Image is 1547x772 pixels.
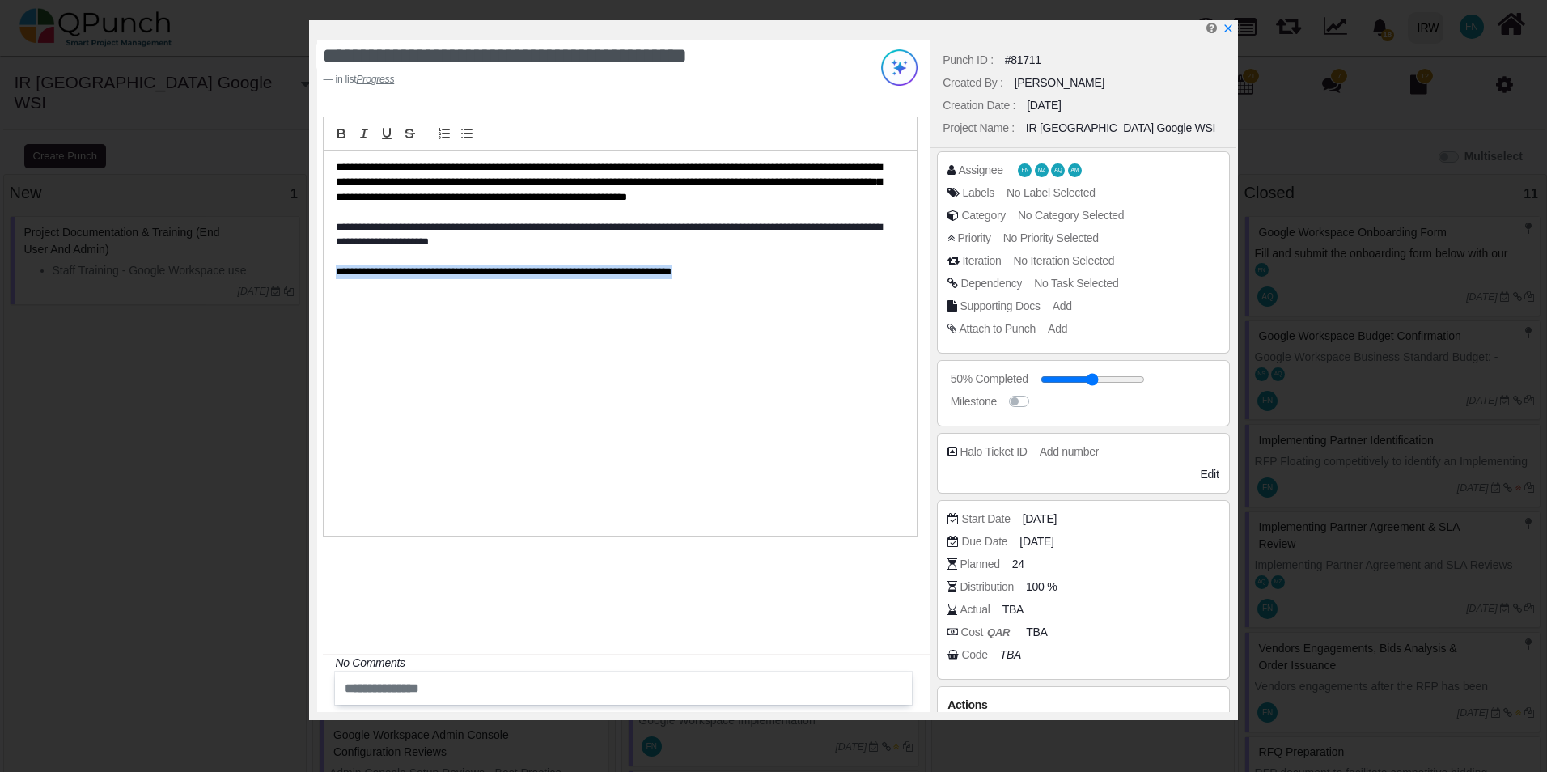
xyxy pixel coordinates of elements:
[335,656,405,669] i: No Comments
[962,252,1001,269] div: Iteration
[1051,163,1065,177] span: Aamar Qayum
[960,579,1014,596] div: Distribution
[1015,74,1105,91] div: [PERSON_NAME]
[1002,601,1024,618] span: TBA
[1019,533,1053,550] span: [DATE]
[1018,209,1124,222] span: No Category Selected
[960,443,1027,460] div: Halo Ticket ID
[1003,231,1099,244] span: No Priority Selected
[1223,22,1234,35] a: x
[1022,168,1029,173] span: FN
[1201,468,1219,481] span: Edit
[1007,186,1096,199] span: No Label Selected
[323,72,814,87] footer: in list
[961,647,987,664] div: Code
[1005,52,1041,69] div: #81711
[1053,299,1072,312] span: Add
[1026,120,1215,137] div: IR [GEOGRAPHIC_DATA] Google WSI
[1026,624,1047,641] span: TBA
[1026,579,1057,596] span: 100 %
[1023,511,1057,528] span: [DATE]
[951,393,997,410] div: Milestone
[1223,23,1234,34] svg: x
[957,230,990,247] div: Priority
[958,162,1002,179] div: Assignee
[951,371,1028,388] div: 50% Completed
[1054,168,1062,173] span: AQ
[961,511,1010,528] div: Start Date
[1048,322,1067,335] span: Add
[1000,648,1021,661] i: TBA
[960,275,1022,292] div: Dependency
[943,120,1015,137] div: Project Name :
[961,207,1006,224] div: Category
[1035,163,1049,177] span: Mohammed Zabhier
[960,298,1040,315] div: Supporting Docs
[962,185,994,201] div: Labels
[1014,254,1115,267] span: No Iteration Selected
[1068,163,1082,177] span: Asad Malik
[943,74,1002,91] div: Created By :
[1070,168,1079,173] span: AM
[1012,556,1024,573] span: 24
[1038,168,1045,173] span: MZ
[943,52,994,69] div: Punch ID :
[947,698,987,711] span: Actions
[1206,22,1217,34] i: Edit Punch
[960,556,999,573] div: Planned
[1027,97,1061,114] div: [DATE]
[1040,445,1099,458] span: Add number
[1034,277,1118,290] span: No Task Selected
[959,320,1036,337] div: Attach to Punch
[356,74,394,85] u: Progress
[943,97,1015,114] div: Creation Date :
[960,624,1014,641] div: Cost
[881,49,918,86] img: Try writing with AI
[961,533,1007,550] div: Due Date
[1018,163,1032,177] span: Francis Ndichu
[987,626,1010,638] b: QAR
[960,601,990,618] div: Actual
[356,74,394,85] cite: Source Title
